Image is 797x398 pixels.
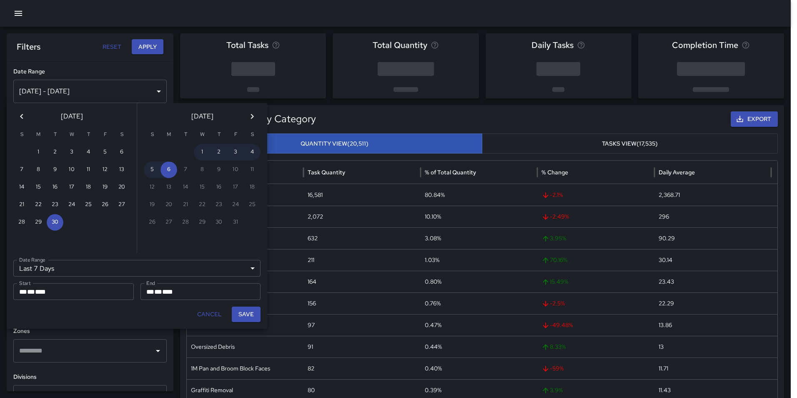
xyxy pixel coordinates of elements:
[13,214,30,231] button: 28
[64,126,79,143] span: Wednesday
[97,144,113,161] button: 5
[98,126,113,143] span: Friday
[81,126,96,143] span: Thursday
[47,214,63,231] button: 30
[97,161,113,178] button: 12
[113,196,130,213] button: 27
[244,144,261,161] button: 4
[63,196,80,213] button: 24
[47,196,63,213] button: 23
[47,179,63,196] button: 16
[145,126,160,143] span: Sunday
[113,161,130,178] button: 13
[194,307,225,322] button: Cancel
[14,126,29,143] span: Sunday
[47,161,63,178] button: 9
[80,161,97,178] button: 11
[13,260,261,277] div: Last 7 Days
[113,144,130,161] button: 6
[162,289,173,295] span: Year
[244,108,261,125] button: Next month
[30,179,47,196] button: 15
[48,126,63,143] span: Tuesday
[194,144,211,161] button: 1
[80,179,97,196] button: 18
[211,126,226,143] span: Thursday
[191,111,213,122] span: [DATE]
[61,111,83,122] span: [DATE]
[31,126,46,143] span: Monday
[161,126,176,143] span: Monday
[245,126,260,143] span: Saturday
[227,144,244,161] button: 3
[97,196,113,213] button: 26
[13,196,30,213] button: 21
[13,179,30,196] button: 14
[30,196,47,213] button: 22
[19,256,45,263] label: Date Range
[30,144,47,161] button: 1
[178,126,193,143] span: Tuesday
[19,289,27,295] span: Month
[19,280,30,287] label: Start
[232,307,261,322] button: Save
[47,144,63,161] button: 2
[35,289,46,295] span: Year
[13,161,30,178] button: 7
[146,289,154,295] span: Month
[160,161,177,178] button: 6
[146,280,155,287] label: End
[80,196,97,213] button: 25
[80,144,97,161] button: 4
[113,179,130,196] button: 20
[211,144,227,161] button: 2
[63,179,80,196] button: 17
[13,108,30,125] button: Previous month
[63,161,80,178] button: 10
[114,126,129,143] span: Saturday
[228,126,243,143] span: Friday
[97,179,113,196] button: 19
[195,126,210,143] span: Wednesday
[27,289,35,295] span: Day
[63,144,80,161] button: 3
[30,161,47,178] button: 8
[30,214,47,231] button: 29
[144,161,160,178] button: 5
[154,289,162,295] span: Day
